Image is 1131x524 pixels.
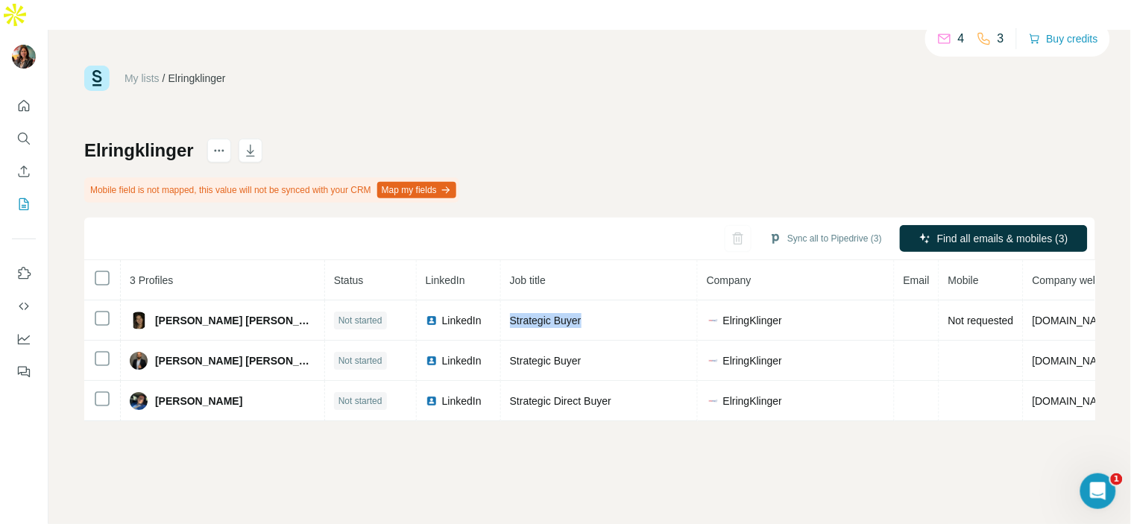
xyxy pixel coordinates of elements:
[338,354,382,367] span: Not started
[168,71,226,86] div: Elringklinger
[707,315,719,326] img: company-logo
[937,231,1068,246] span: Find all emails & mobiles (3)
[12,158,36,185] button: Enrich CSV
[12,359,36,385] button: Feedback
[948,315,1014,326] span: Not requested
[12,260,36,287] button: Use Surfe on LinkedIn
[904,274,930,286] span: Email
[900,225,1088,252] button: Find all emails & mobiles (3)
[426,274,465,286] span: LinkedIn
[155,313,315,328] span: [PERSON_NAME] [PERSON_NAME]
[338,394,382,408] span: Not started
[998,30,1004,48] p: 3
[723,394,782,408] span: ElringKlinger
[510,274,546,286] span: Job title
[1033,355,1116,367] span: [DOMAIN_NAME]
[155,353,315,368] span: [PERSON_NAME] [PERSON_NAME]
[12,293,36,320] button: Use Surfe API
[377,182,456,198] button: Map my fields
[84,66,110,91] img: Surfe Logo
[442,313,482,328] span: LinkedIn
[130,392,148,410] img: Avatar
[1033,395,1116,407] span: [DOMAIN_NAME]
[130,312,148,329] img: Avatar
[759,227,892,250] button: Sync all to Pipedrive (3)
[442,394,482,408] span: LinkedIn
[163,71,166,86] li: /
[338,314,382,327] span: Not started
[1111,473,1123,485] span: 1
[1029,28,1098,49] button: Buy credits
[707,274,752,286] span: Company
[442,353,482,368] span: LinkedIn
[510,315,582,326] span: Strategic Buyer
[84,139,194,162] h1: Elringklinger
[510,395,611,407] span: Strategic Direct Buyer
[12,191,36,218] button: My lists
[426,395,438,407] img: LinkedIn logo
[1080,473,1116,509] iframe: Intercom live chat
[334,274,364,286] span: Status
[707,355,719,367] img: company-logo
[207,139,231,162] button: actions
[958,30,965,48] p: 4
[426,315,438,326] img: LinkedIn logo
[948,274,979,286] span: Mobile
[723,353,782,368] span: ElringKlinger
[707,395,719,407] img: company-logo
[510,355,582,367] span: Strategic Buyer
[155,394,242,408] span: [PERSON_NAME]
[84,177,459,203] div: Mobile field is not mapped, this value will not be synced with your CRM
[130,352,148,370] img: Avatar
[12,326,36,353] button: Dashboard
[426,355,438,367] img: LinkedIn logo
[12,45,36,69] img: Avatar
[12,92,36,119] button: Quick start
[130,274,173,286] span: 3 Profiles
[12,125,36,152] button: Search
[1033,274,1115,286] span: Company website
[1033,315,1116,326] span: [DOMAIN_NAME]
[125,72,160,84] a: My lists
[723,313,782,328] span: ElringKlinger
